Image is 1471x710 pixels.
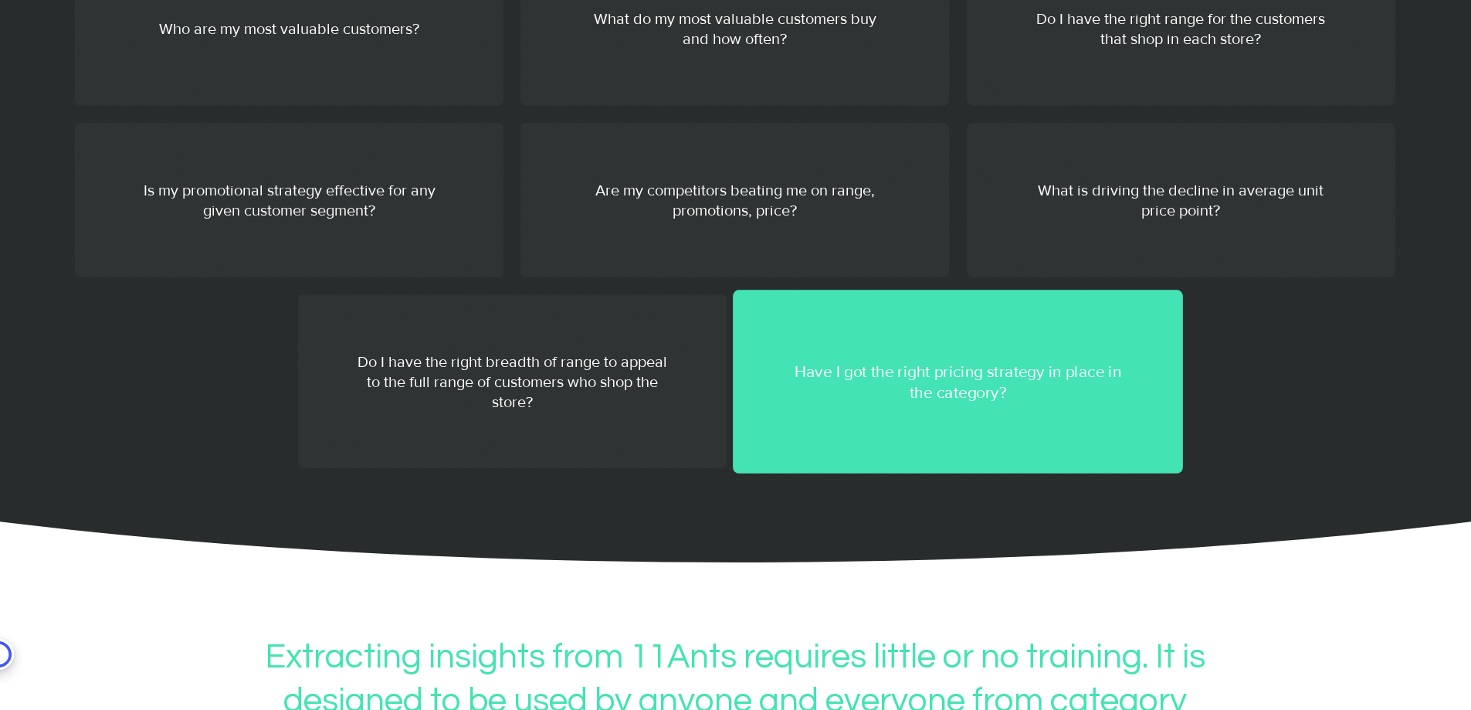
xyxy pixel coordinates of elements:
[134,180,446,220] p: Is my promotional strategy effective for any given customer segment?
[795,360,1122,403] p: Have I got the right pricing strategy in place in the category?
[1025,180,1337,220] p: What is driving the decline in average unit price point?
[134,19,446,39] p: Who are my most valuable customers?
[579,180,891,220] p: Are my competitors beating me on range, promotions, price?
[356,352,668,412] p: Do I have the right breadth of range to appeal to the full range of customers who shop the store?
[1025,8,1337,49] p: Do I have the right range for the customers that shop in each store?
[579,8,891,49] p: What do my most valuable customers buy and how often?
